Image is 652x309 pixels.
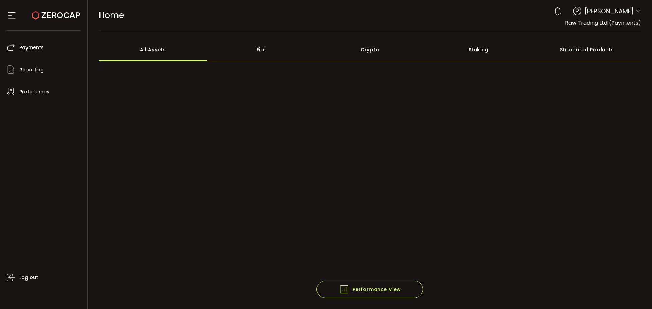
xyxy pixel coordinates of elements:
div: Staking [424,38,533,61]
span: Payments [19,43,44,53]
span: [PERSON_NAME] [585,6,634,16]
div: Fiat [207,38,316,61]
button: Performance View [316,281,423,298]
span: Preferences [19,87,49,97]
div: Structured Products [533,38,641,61]
span: Log out [19,273,38,283]
span: Home [99,9,124,21]
span: Raw Trading Ltd (Payments) [565,19,641,27]
span: Performance View [339,284,401,294]
iframe: Chat Widget [618,276,652,309]
span: Reporting [19,65,44,75]
div: Crypto [316,38,424,61]
div: All Assets [99,38,207,61]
